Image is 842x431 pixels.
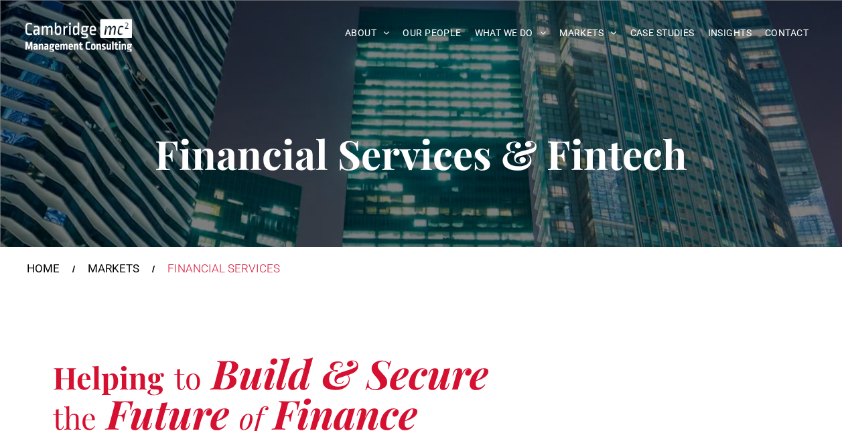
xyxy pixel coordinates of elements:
a: CONTACT [758,23,815,44]
span: Financial Services & Fintech [155,126,687,180]
a: CASE STUDIES [624,23,701,44]
a: Your Business Transformed | Cambridge Management Consulting [25,21,133,35]
span: Helping [53,357,164,397]
a: ABOUT [338,23,397,44]
a: MARKETS [88,260,139,278]
a: WHAT WE DO [468,23,553,44]
span: to [174,357,202,397]
a: MARKETS [553,23,623,44]
span: Build & Secure [212,346,488,400]
div: FINANCIAL SERVICES [167,260,280,278]
nav: Breadcrumbs [27,260,815,278]
a: HOME [27,260,60,278]
a: INSIGHTS [701,23,758,44]
a: OUR PEOPLE [396,23,468,44]
img: Go to Homepage [25,19,133,52]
